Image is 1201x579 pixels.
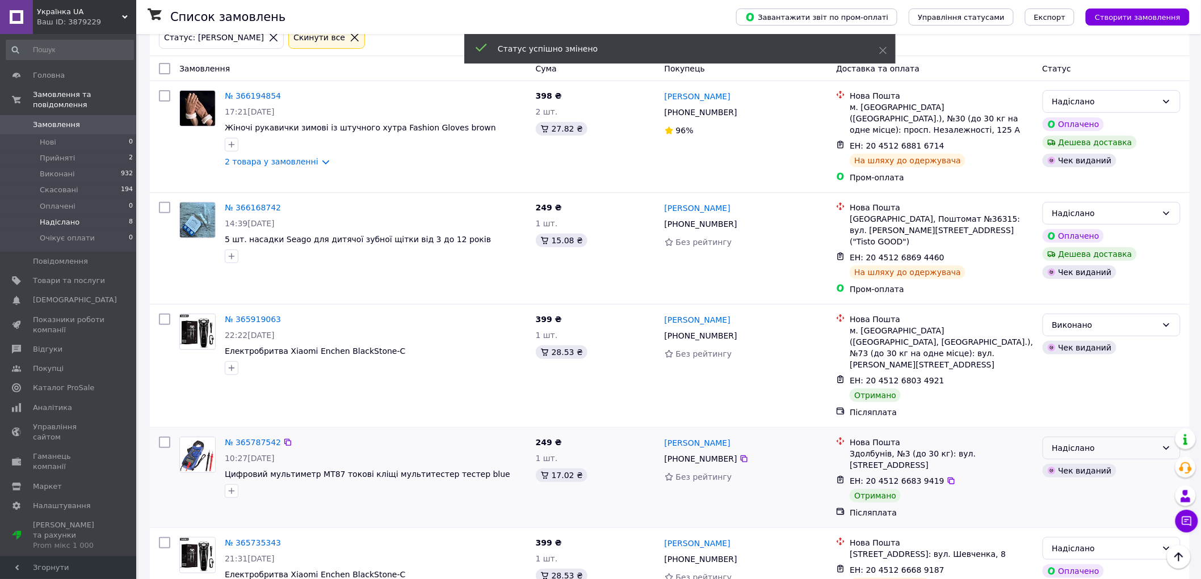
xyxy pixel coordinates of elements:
[1043,229,1104,243] div: Оплачено
[129,137,133,147] span: 0
[33,276,105,286] span: Товари та послуги
[1052,442,1157,454] div: Надіслано
[40,169,75,179] span: Виконані
[665,91,730,102] a: [PERSON_NAME]
[225,454,275,463] span: 10:27[DATE]
[179,90,216,126] a: Фото товару
[1025,9,1075,26] button: Експорт
[1043,341,1116,354] div: Чек виданий
[836,64,919,73] span: Доставка та оплата
[33,520,105,551] span: [PERSON_NAME] та рахунки
[129,233,133,243] span: 0
[850,253,944,262] span: ЕН: 20 4512 6869 4460
[1043,247,1137,261] div: Дешева доставка
[850,565,944,574] span: ЕН: 20 4512 6668 9187
[850,141,944,150] span: ЕН: 20 4512 6881 6714
[850,284,1033,295] div: Пром-оплата
[37,7,122,17] span: Українка UA
[40,185,78,195] span: Скасовані
[225,554,275,563] span: 21:31[DATE]
[40,233,95,243] span: Очікує оплати
[225,123,496,132] a: Жіночі рукавички зимові із штучного хутра Fashion Gloves brown
[40,153,75,163] span: Прийняті
[536,345,587,359] div: 28.53 ₴
[1043,117,1104,131] div: Оплачено
[662,216,740,232] div: [PHONE_NUMBER]
[40,137,56,147] span: Нові
[225,570,406,579] span: Електробритва Xiaomi Enchen BlackStone-C
[291,31,347,44] div: Cкинути все
[180,315,215,349] img: Фото товару
[850,325,1033,370] div: м. [GEOGRAPHIC_DATA] ([GEOGRAPHIC_DATA], [GEOGRAPHIC_DATA].), №73 (до 30 кг на одне місце): вул. ...
[33,540,105,551] div: Prom мікс 1 000
[850,213,1033,247] div: [GEOGRAPHIC_DATA], Поштомат №36315: вул. [PERSON_NAME][STREET_ADDRESS] ("Tisto GOOD")
[225,235,491,244] a: 5 шт. насадки Seago для дитячої зубної щітки від 3 до 12 років
[1074,12,1190,21] a: Створити замовлення
[180,202,215,237] img: Фото товару
[676,126,694,135] span: 96%
[1052,319,1157,331] div: Виконано
[850,154,965,167] div: На шляху до одержувача
[850,102,1033,136] div: м. [GEOGRAPHIC_DATA] ([GEOGRAPHIC_DATA].), №30 (до 30 кг на одне місце): просп. Незалежності, 125 А
[1095,13,1181,22] span: Створити замовлення
[6,40,134,60] input: Пошук
[179,437,216,473] a: Фото товару
[536,438,562,447] span: 249 ₴
[850,476,944,485] span: ЕН: 20 4512 6683 9419
[850,507,1033,518] div: Післяплата
[1034,13,1066,22] span: Експорт
[850,376,944,385] span: ЕН: 20 4512 6803 4921
[33,422,105,442] span: Управління сайтом
[665,202,730,214] a: [PERSON_NAME]
[1043,64,1072,73] span: Статус
[225,107,275,116] span: 17:21[DATE]
[665,314,730,326] a: [PERSON_NAME]
[179,314,216,350] a: Фото товару
[850,314,1033,325] div: Нова Пошта
[850,489,901,502] div: Отримано
[536,538,562,547] span: 399 ₴
[33,364,64,374] span: Покупці
[170,10,285,24] h1: Список замовлень
[225,91,281,100] a: № 366194854
[179,202,216,238] a: Фото товару
[180,91,215,126] img: Фото товару
[37,17,136,27] div: Ваш ID: 3879229
[33,295,117,305] span: [DEMOGRAPHIC_DATA]
[676,238,732,247] span: Без рейтингу
[850,90,1033,102] div: Нова Пошта
[850,172,1033,183] div: Пром-оплата
[536,64,557,73] span: Cума
[225,470,510,479] a: Цифровий мультиметр МТ87 токові кліщі мультитестер тестер blue
[850,388,901,402] div: Отримано
[129,201,133,212] span: 0
[33,403,72,413] span: Аналітика
[1052,207,1157,219] div: Надіслано
[745,12,888,22] span: Завантажити звіт по пром-оплаті
[33,256,88,267] span: Повідомлення
[536,107,558,116] span: 2 шт.
[33,70,65,81] span: Головна
[850,448,1033,471] div: Здолбунів, №3 (до 30 кг): вул. [STREET_ADDRESS]
[225,157,318,166] a: 2 товара у замовленні
[225,438,281,447] a: № 365787542
[1175,510,1198,532] button: Чат з покупцем
[536,122,587,136] div: 27.82 ₴
[33,120,80,130] span: Замовлення
[180,538,215,573] img: Фото товару
[33,383,94,393] span: Каталог ProSale
[665,64,705,73] span: Покупець
[850,548,1033,560] div: [STREET_ADDRESS]: вул. Шевченка, 8
[225,331,275,340] span: 22:22[DATE]
[662,551,740,567] div: [PHONE_NUMBER]
[850,265,965,279] div: На шляху до одержувача
[676,349,732,358] span: Без рейтингу
[536,468,587,482] div: 17.02 ₴
[536,554,558,563] span: 1 шт.
[225,538,281,547] a: № 365735343
[850,537,1033,548] div: Нова Пошта
[1086,9,1190,26] button: Створити замовлення
[121,169,133,179] span: 932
